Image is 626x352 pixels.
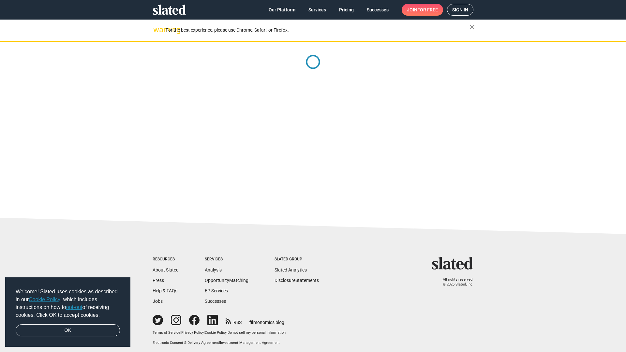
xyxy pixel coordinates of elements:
[5,277,130,347] div: cookieconsent
[153,267,179,272] a: About Slated
[339,4,354,16] span: Pricing
[303,4,331,16] a: Services
[29,297,60,302] a: Cookie Policy
[227,330,228,335] span: |
[362,4,394,16] a: Successes
[275,267,307,272] a: Slated Analytics
[275,257,319,262] div: Slated Group
[205,288,228,293] a: EP Services
[219,341,220,345] span: |
[228,330,286,335] button: Do not sell my personal information
[452,4,468,15] span: Sign in
[153,341,219,345] a: Electronic Consent & Delivery Agreement
[220,341,280,345] a: Investment Management Agreement
[468,23,476,31] mat-icon: close
[249,314,284,326] a: filmonomics blog
[166,26,469,35] div: For the best experience, please use Chrome, Safari, or Firefox.
[407,4,438,16] span: Join
[16,288,120,319] span: Welcome! Slated uses cookies as described in our , which includes instructions on how to of recei...
[153,330,180,335] a: Terms of Service
[180,330,181,335] span: |
[447,4,473,16] a: Sign in
[249,320,257,325] span: film
[16,324,120,337] a: dismiss cookie message
[153,257,179,262] div: Resources
[402,4,443,16] a: Joinfor free
[66,304,82,310] a: opt-out
[263,4,301,16] a: Our Platform
[204,330,205,335] span: |
[275,278,319,283] a: DisclosureStatements
[269,4,295,16] span: Our Platform
[205,330,227,335] a: Cookie Policy
[205,299,226,304] a: Successes
[205,267,222,272] a: Analysis
[367,4,389,16] span: Successes
[436,277,473,287] p: All rights reserved. © 2025 Slated, Inc.
[308,4,326,16] span: Services
[153,299,163,304] a: Jobs
[153,26,161,34] mat-icon: warning
[181,330,204,335] a: Privacy Policy
[153,288,177,293] a: Help & FAQs
[205,257,248,262] div: Services
[226,315,242,326] a: RSS
[153,278,164,283] a: Press
[334,4,359,16] a: Pricing
[205,278,248,283] a: OpportunityMatching
[417,4,438,16] span: for free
